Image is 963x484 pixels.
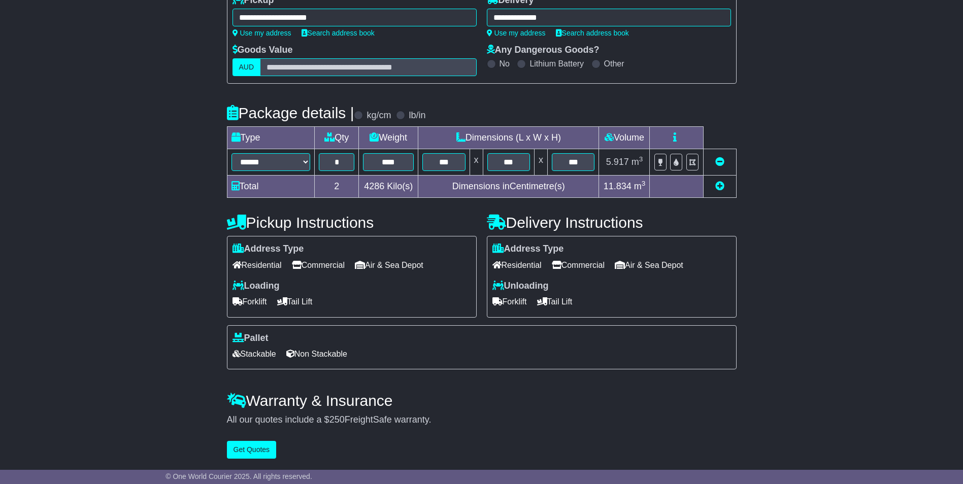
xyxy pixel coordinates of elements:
span: Commercial [292,257,345,273]
span: 250 [329,414,345,425]
label: Lithium Battery [529,59,584,68]
label: Goods Value [233,45,293,56]
label: AUD [233,58,261,76]
a: Remove this item [715,157,724,167]
span: Air & Sea Depot [615,257,683,273]
h4: Warranty & Insurance [227,392,737,409]
div: All our quotes include a $ FreightSafe warranty. [227,414,737,426]
span: m [632,157,643,167]
sup: 3 [642,180,646,187]
span: Residential [492,257,542,273]
td: Volume [599,127,650,149]
td: Total [227,176,315,198]
span: 4286 [364,181,384,191]
td: Type [227,127,315,149]
label: kg/cm [367,110,391,121]
label: Address Type [492,244,564,255]
sup: 3 [639,155,643,163]
span: Stackable [233,346,276,362]
label: Other [604,59,624,68]
span: Residential [233,257,282,273]
span: 5.917 [606,157,629,167]
span: m [634,181,646,191]
label: lb/in [409,110,425,121]
h4: Delivery Instructions [487,214,737,231]
span: Commercial [552,257,605,273]
a: Use my address [487,29,546,37]
label: Pallet [233,333,269,344]
h4: Pickup Instructions [227,214,477,231]
td: Weight [359,127,418,149]
span: Forklift [492,294,527,309]
td: Kilo(s) [359,176,418,198]
a: Add new item [715,181,724,191]
label: Address Type [233,244,304,255]
a: Search address book [556,29,629,37]
a: Use my address [233,29,291,37]
a: Search address book [302,29,375,37]
td: 2 [315,176,359,198]
span: Forklift [233,294,267,309]
span: Tail Lift [537,294,573,309]
td: Dimensions (L x W x H) [418,127,599,149]
td: x [535,149,548,176]
span: Tail Lift [277,294,313,309]
td: Qty [315,127,359,149]
label: Unloading [492,281,549,292]
h4: Package details | [227,105,354,121]
label: No [500,59,510,68]
span: 11.834 [604,181,632,191]
span: Non Stackable [286,346,347,362]
td: x [470,149,483,176]
label: Any Dangerous Goods? [487,45,600,56]
button: Get Quotes [227,441,277,459]
td: Dimensions in Centimetre(s) [418,176,599,198]
span: Air & Sea Depot [355,257,423,273]
span: © One World Courier 2025. All rights reserved. [165,472,312,480]
label: Loading [233,281,280,292]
